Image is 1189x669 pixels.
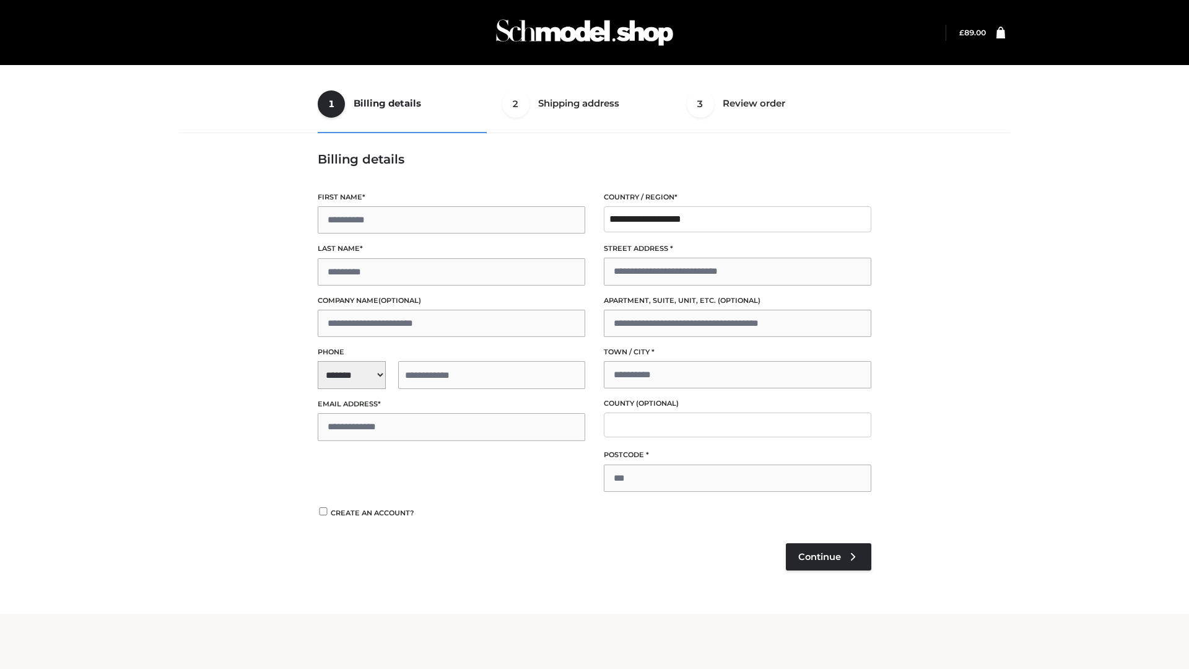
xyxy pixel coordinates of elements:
[959,28,986,37] bdi: 89.00
[604,449,871,461] label: Postcode
[331,509,414,517] span: Create an account?
[318,346,585,358] label: Phone
[604,243,871,255] label: Street address
[604,398,871,409] label: County
[798,551,841,562] span: Continue
[318,243,585,255] label: Last name
[492,8,677,57] img: Schmodel Admin 964
[318,507,329,515] input: Create an account?
[718,296,760,305] span: (optional)
[636,399,679,408] span: (optional)
[604,191,871,203] label: Country / Region
[318,191,585,203] label: First name
[604,295,871,307] label: Apartment, suite, unit, etc.
[604,346,871,358] label: Town / City
[786,543,871,571] a: Continue
[318,295,585,307] label: Company name
[318,398,585,410] label: Email address
[959,28,986,37] a: £89.00
[318,152,871,167] h3: Billing details
[378,296,421,305] span: (optional)
[959,28,964,37] span: £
